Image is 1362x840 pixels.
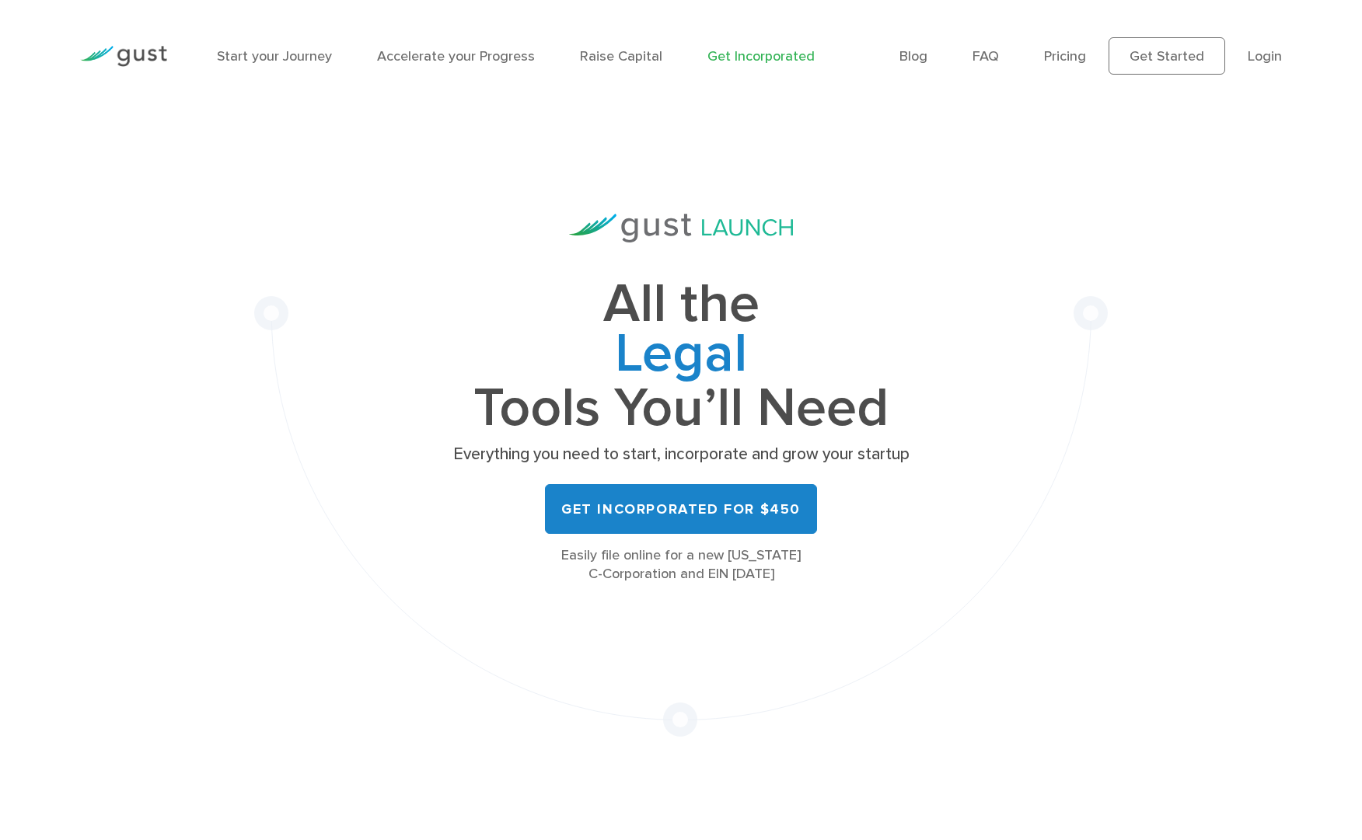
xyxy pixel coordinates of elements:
[377,48,535,64] a: Accelerate your Progress
[569,214,793,242] img: Gust Launch Logo
[80,46,167,67] img: Gust Logo
[1248,48,1282,64] a: Login
[973,48,999,64] a: FAQ
[448,546,914,584] div: Easily file online for a new [US_STATE] C-Corporation and EIN [DATE]
[448,329,914,384] span: Legal
[899,48,927,64] a: Blog
[217,48,332,64] a: Start your Journey
[707,48,815,64] a: Get Incorporated
[545,484,817,534] a: Get Incorporated for $450
[1044,48,1086,64] a: Pricing
[448,444,914,465] p: Everything you need to start, incorporate and grow your startup
[580,48,662,64] a: Raise Capital
[448,280,914,433] h1: All the Tools You’ll Need
[1109,37,1225,75] a: Get Started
